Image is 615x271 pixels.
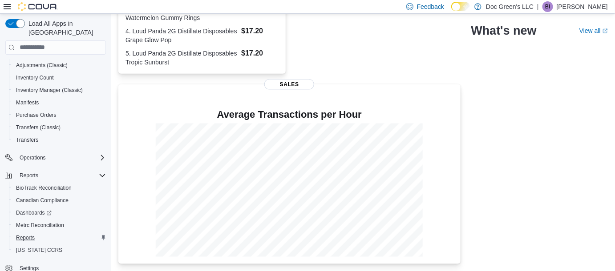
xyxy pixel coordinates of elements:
[9,219,109,231] button: Metrc Reconciliation
[12,245,106,255] span: Washington CCRS
[16,209,52,216] span: Dashboards
[9,96,109,109] button: Manifests
[9,194,109,207] button: Canadian Compliance
[12,97,106,108] span: Manifests
[16,170,106,181] span: Reports
[451,2,470,11] input: Dark Mode
[557,1,608,12] p: [PERSON_NAME]
[12,207,106,218] span: Dashboards
[12,183,106,193] span: BioTrack Reconciliation
[18,2,58,11] img: Cova
[12,135,106,145] span: Transfers
[12,195,72,206] a: Canadian Compliance
[16,152,49,163] button: Operations
[9,84,109,96] button: Inventory Manager (Classic)
[12,97,42,108] a: Manifests
[417,2,444,11] span: Feedback
[537,1,539,12] p: |
[241,48,279,59] dd: $17.20
[12,122,106,133] span: Transfers (Classic)
[16,87,83,94] span: Inventory Manager (Classic)
[579,27,608,34] a: View allExternal link
[16,197,69,204] span: Canadian Compliance
[12,72,106,83] span: Inventory Count
[9,72,109,84] button: Inventory Count
[9,231,109,244] button: Reports
[2,151,109,164] button: Operations
[125,27,238,44] dt: 4. Loud Panda 2G Distillate Disposables Grape Glow Pop
[12,122,64,133] a: Transfers (Classic)
[16,124,61,131] span: Transfers (Classic)
[486,1,534,12] p: Doc Green's LLC
[2,169,109,182] button: Reports
[20,172,38,179] span: Reports
[471,23,537,37] h2: What's new
[241,26,279,36] dd: $17.20
[603,28,608,33] svg: External link
[12,183,75,193] a: BioTrack Reconciliation
[16,62,68,69] span: Adjustments (Classic)
[12,195,106,206] span: Canadian Compliance
[12,135,42,145] a: Transfers
[12,220,68,231] a: Metrc Reconciliation
[125,109,453,120] h4: Average Transactions per Hour
[12,85,106,96] span: Inventory Manager (Classic)
[9,207,109,219] a: Dashboards
[545,1,550,12] span: BI
[12,60,71,71] a: Adjustments (Classic)
[12,245,66,255] a: [US_STATE] CCRS
[125,49,238,67] dt: 5. Loud Panda 2G Distillate Disposables Tropic Sunburst
[9,134,109,146] button: Transfers
[451,11,452,12] span: Dark Mode
[12,110,60,120] a: Purchase Orders
[25,19,106,37] span: Load All Apps in [GEOGRAPHIC_DATA]
[9,109,109,121] button: Purchase Orders
[16,112,57,119] span: Purchase Orders
[9,59,109,72] button: Adjustments (Classic)
[16,74,54,81] span: Inventory Count
[12,85,86,96] a: Inventory Manager (Classic)
[16,170,42,181] button: Reports
[12,72,57,83] a: Inventory Count
[264,79,314,90] span: Sales
[12,60,106,71] span: Adjustments (Classic)
[16,247,62,254] span: [US_STATE] CCRS
[16,234,35,241] span: Reports
[12,232,38,243] a: Reports
[20,154,46,161] span: Operations
[16,136,38,143] span: Transfers
[12,220,106,231] span: Metrc Reconciliation
[16,99,39,106] span: Manifests
[16,222,64,229] span: Metrc Reconciliation
[542,1,553,12] div: Brandan Isley
[12,110,106,120] span: Purchase Orders
[12,232,106,243] span: Reports
[16,152,106,163] span: Operations
[12,207,55,218] a: Dashboards
[9,182,109,194] button: BioTrack Reconciliation
[16,184,72,191] span: BioTrack Reconciliation
[9,121,109,134] button: Transfers (Classic)
[9,244,109,256] button: [US_STATE] CCRS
